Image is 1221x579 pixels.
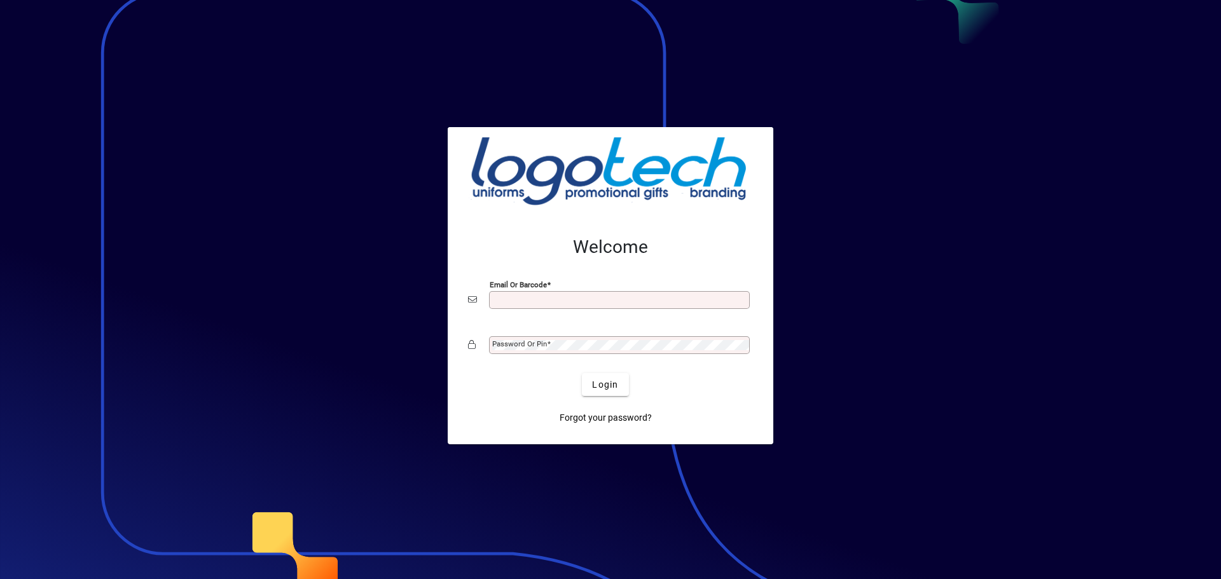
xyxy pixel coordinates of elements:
[468,236,753,258] h2: Welcome
[560,411,652,425] span: Forgot your password?
[492,339,547,348] mat-label: Password or Pin
[555,406,657,429] a: Forgot your password?
[490,280,547,289] mat-label: Email or Barcode
[582,373,628,396] button: Login
[592,378,618,392] span: Login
